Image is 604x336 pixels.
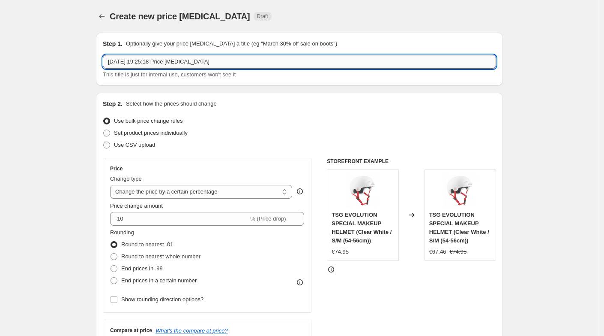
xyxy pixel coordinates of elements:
span: Use bulk price change rules [114,118,182,124]
h2: Step 2. [103,100,123,108]
span: % (Price drop) [250,215,286,222]
span: Use CSV upload [114,142,155,148]
span: This title is just for internal use, customers won't see it [103,71,236,78]
div: €74.95 [332,248,349,256]
span: End prices in .99 [121,265,163,272]
button: What's the compare at price? [155,327,228,334]
span: Set product prices individually [114,130,188,136]
button: Price change jobs [96,10,108,22]
span: Show rounding direction options? [121,296,203,303]
span: Round to nearest whole number [121,253,200,260]
h3: Price [110,165,123,172]
span: Price change amount [110,203,163,209]
p: Select how the prices should change [126,100,217,108]
span: TSG EVOLUTION SPECIAL MAKEUP HELMET (Clear White / S/M (54-56cm)) [429,212,489,244]
span: Draft [257,13,268,20]
img: medium_7500470_270_01_1_3d6357bb-2e29-458f-96e4-780ac030eb58_80x.png [443,174,477,208]
p: Optionally give your price [MEDICAL_DATA] a title (eg "March 30% off sale on boots") [126,39,337,48]
span: TSG EVOLUTION SPECIAL MAKEUP HELMET (Clear White / S/M (54-56cm)) [332,212,392,244]
span: Round to nearest .01 [121,241,173,248]
span: Create new price [MEDICAL_DATA] [110,12,250,21]
span: Change type [110,176,142,182]
input: 30% off holiday sale [103,55,496,69]
div: help [296,187,304,196]
strike: €74.95 [449,248,466,256]
div: €67.46 [429,248,446,256]
img: medium_7500470_270_01_1_3d6357bb-2e29-458f-96e4-780ac030eb58_80x.png [346,174,380,208]
h3: Compare at price [110,327,152,334]
span: End prices in a certain number [121,277,197,284]
span: Rounding [110,229,134,236]
h2: Step 1. [103,39,123,48]
h6: STOREFRONT EXAMPLE [327,158,496,165]
input: -15 [110,212,248,226]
